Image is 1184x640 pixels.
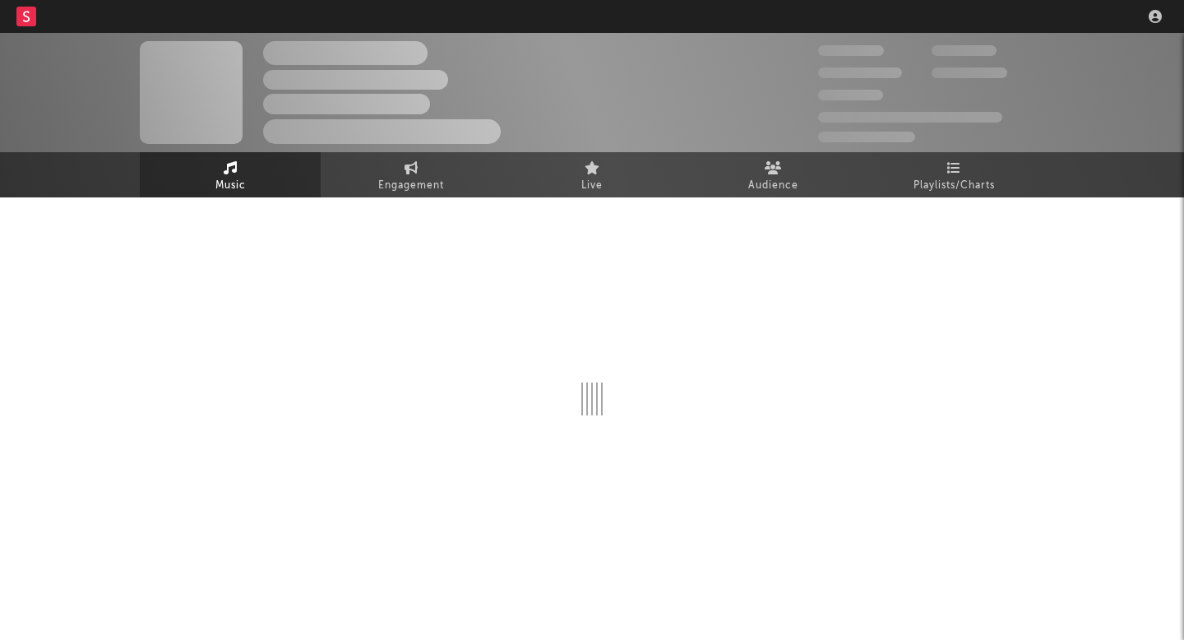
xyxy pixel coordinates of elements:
span: Music [215,176,246,196]
a: Music [140,152,321,197]
span: 300,000 [818,45,884,56]
a: Playlists/Charts [863,152,1044,197]
span: Audience [748,176,798,196]
span: 100,000 [932,45,997,56]
span: 1,000,000 [932,67,1007,78]
span: Jump Score: 85.0 [818,132,915,142]
a: Live [502,152,682,197]
span: 50,000,000 [818,67,902,78]
a: Audience [682,152,863,197]
span: Playlists/Charts [913,176,995,196]
a: Engagement [321,152,502,197]
span: Live [581,176,603,196]
span: Engagement [378,176,444,196]
span: 50,000,000 Monthly Listeners [818,112,1002,123]
span: 100,000 [818,90,883,100]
